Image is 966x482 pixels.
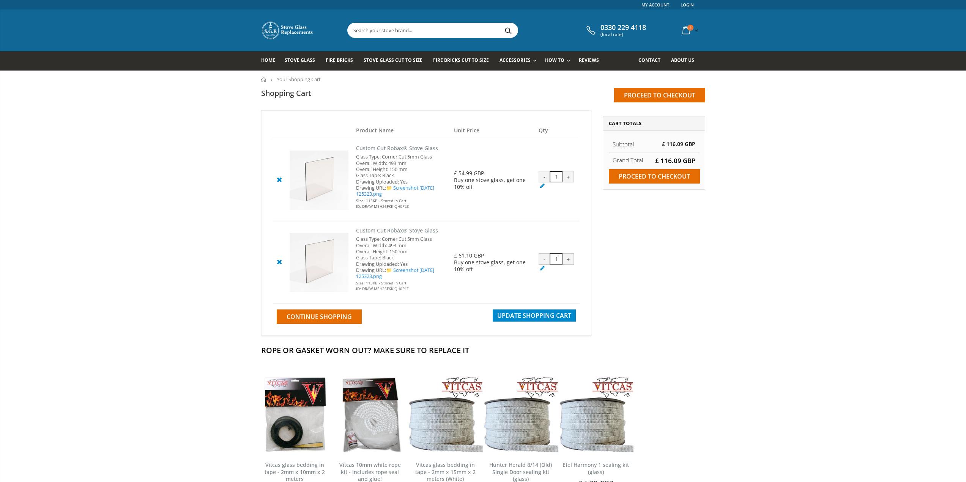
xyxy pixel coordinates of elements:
th: Qty [535,122,579,139]
div: - [539,171,550,182]
span: Stove Glass Cut To Size [364,57,422,63]
input: Proceed to checkout [609,169,700,184]
div: + [563,171,574,182]
a: 0330 229 4118 (local rate) [585,24,646,37]
img: Vitcas stove glass bedding in tape [257,377,333,452]
a: How To [545,51,574,71]
img: Stove Glass Replacement [261,21,314,40]
img: Custom Cut Robax® Stove Glass - Pool #1 [290,151,349,210]
small: ID: DRAW-MEH26FKK-QH0PLZ [356,286,446,291]
small: ID: DRAW-MEH26FKK-QH0PLZ [356,204,446,209]
span: £ 54.99 GBP [454,170,484,177]
img: Custom Cut Robax® Stove Glass - Pool #1 [290,233,349,292]
span: Contact [638,57,660,63]
a: Efel Harmony 1 sealing kit (glass) [563,461,629,476]
a: 2 [679,23,700,38]
span: Stove Glass [285,57,315,63]
span: Subtotal [613,140,634,148]
a: About us [671,51,700,71]
span: 📁 Screenshot [DATE] 125323.png [356,185,434,197]
span: Accessories [500,57,530,63]
div: Buy one stove glass, get one 10% off [454,259,531,273]
span: £ 61.10 GBP [454,252,484,259]
button: Update Shopping Cart [493,309,576,322]
input: Search your stove brand... [348,23,603,38]
small: Size: 113KB - Stored in Cart [356,281,446,286]
h2: Rope Or Gasket Worn Out? Make Sure To Replace It [261,345,705,355]
span: £ 116.09 GBP [662,140,695,148]
div: Glass Type: Corner Cut 5mm Glass Overall Width: 493 mm Overall Height: 150 mm Glass Tape: Black D... [356,236,446,297]
span: (local rate) [600,32,646,37]
div: Glass Type: Corner Cut 5mm Glass Overall Width: 493 mm Overall Height: 150 mm Glass Tape: Black D... [356,154,446,215]
strong: Grand Total [613,156,643,164]
a: Fire Bricks Cut To Size [433,51,495,71]
a: Custom Cut Robax® Stove Glass [356,227,438,234]
th: Unit Price [450,122,535,139]
span: Reviews [579,57,599,63]
img: Vitcas stove glass bedding in tape [483,377,558,452]
span: Home [261,57,275,63]
a: Reviews [579,51,605,71]
span: Fire Bricks [326,57,353,63]
a: Contact [638,51,666,71]
a: Custom Cut Robax® Stove Glass [356,144,438,152]
a: Stove Glass Cut To Size [364,51,428,71]
a: Home [261,51,281,71]
a: Fire Bricks [326,51,359,71]
span: 2 [687,25,693,31]
img: Vitcas stove glass bedding in tape [408,377,483,452]
button: Search [500,23,517,38]
img: Vitcas stove glass bedding in tape [558,377,633,452]
h1: Shopping Cart [261,88,311,98]
div: + [563,253,574,265]
input: Proceed to checkout [614,88,705,102]
a: Accessories [500,51,540,71]
div: - [539,253,550,265]
span: Your Shopping Cart [277,76,321,83]
span: £ 116.09 GBP [655,156,695,165]
div: Buy one stove glass, get one 10% off [454,177,531,190]
span: 0330 229 4118 [600,24,646,32]
a: Stove Glass [285,51,321,71]
a: Home [261,77,267,82]
span: Continue Shopping [287,312,352,321]
span: Cart Totals [609,120,641,127]
small: Size: 113KB - Stored in Cart [356,198,446,203]
span: About us [671,57,694,63]
span: Fire Bricks Cut To Size [433,57,489,63]
th: Product Name [352,122,450,139]
span: 📁 Screenshot [DATE] 125323.png [356,267,434,279]
span: How To [545,57,564,63]
img: Vitcas white rope, glue and gloves kit 10mm [333,377,408,452]
a: Continue Shopping [277,309,362,324]
span: Update Shopping Cart [497,311,571,320]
